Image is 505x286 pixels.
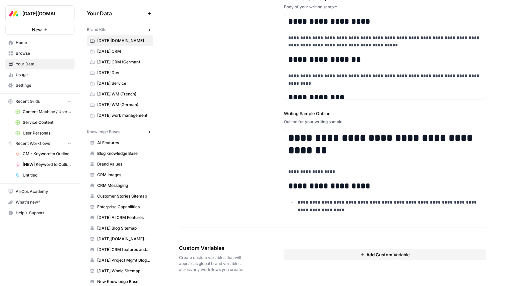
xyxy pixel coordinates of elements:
[5,69,74,80] a: Usage
[97,80,150,86] span: [DATE] Service
[87,89,153,99] a: [DATE] WM (French)
[12,170,74,181] a: Untitled
[87,129,120,135] span: Knowledge Bases
[15,140,50,147] span: Recent Workflows
[6,197,74,207] div: What's new?
[87,170,153,180] a: CRM Images
[87,212,153,223] a: [DATE] AI CRM Features
[284,119,486,125] div: Outline for your writing sample
[97,140,150,146] span: AI Features
[97,48,150,54] span: [DATE] CRM
[97,268,150,274] span: [DATE] Whole Sitemap
[87,110,153,121] a: [DATE] work management
[16,82,71,88] span: Settings
[97,279,150,285] span: New Knowledge Base
[5,208,74,218] button: Help + Support
[12,117,74,128] a: Service Content
[97,247,150,253] span: [DATE] CRM features and use cases
[87,159,153,170] a: Brand Values
[97,38,150,44] span: [DATE][DOMAIN_NAME]
[87,35,153,46] a: [DATE][DOMAIN_NAME]
[179,255,246,273] span: Create custom variables that will appear as global brand variables across any workflows you create.
[5,59,74,69] a: Your Data
[23,119,71,125] span: Service Content
[5,5,74,22] button: Workspace: Monday.com
[87,191,153,202] a: Customer Stories Sitemap
[97,161,150,167] span: Brand Values
[22,10,63,17] span: [DATE][DOMAIN_NAME]
[12,128,74,138] a: User Personas
[16,189,71,195] span: AirOps Academy
[97,172,150,178] span: CRM Images
[16,210,71,216] span: Help + Support
[97,236,150,242] span: [DATE][DOMAIN_NAME] AI offering
[284,249,486,260] button: Add Custom Variable
[87,137,153,148] a: AI Features
[5,37,74,48] a: Home
[284,110,486,117] label: Writing Sample Outline
[97,204,150,210] span: Enterprise Capabilities
[23,172,71,178] span: Untitled
[87,148,153,159] a: Blog knowledge Base
[12,159,74,170] a: [NEW] Keyword to Outline
[97,193,150,199] span: Customer Stories Sitemap
[5,197,74,208] button: What's new?
[97,70,150,76] span: [DATE] Dev
[87,223,153,234] a: [DATE] Blog Sitemap
[5,186,74,197] a: AirOps Academy
[97,112,150,118] span: [DATE] work management
[179,244,246,252] span: Custom Variables
[97,215,150,221] span: [DATE] AI CRM Features
[16,40,71,46] span: Home
[87,46,153,57] a: [DATE] CRM
[5,25,74,35] button: New
[16,50,71,56] span: Browse
[97,183,150,189] span: CRM Messaging
[12,149,74,159] a: CM - Keyword to Outline
[87,234,153,244] a: [DATE][DOMAIN_NAME] AI offering
[97,59,150,65] span: [DATE] CRM (German)
[5,48,74,59] a: Browse
[284,4,486,10] div: Body of your writing sample
[32,26,42,33] span: New
[23,130,71,136] span: User Personas
[87,266,153,276] a: [DATE] Whole Sitemap
[87,202,153,212] a: Enterprise Capabilities
[97,257,150,263] span: [DATE] Project Mgmt Blog Sitemap
[97,91,150,97] span: [DATE] WM (French)
[87,9,145,17] span: Your Data
[12,106,74,117] a: Content Machine / User Persona Content
[366,251,410,258] span: Add Custom Variable
[23,109,71,115] span: Content Machine / User Persona Content
[8,8,20,20] img: Monday.com Logo
[87,255,153,266] a: [DATE] Project Mgmt Blog Sitemap
[87,57,153,67] a: [DATE] CRM (German)
[97,225,150,231] span: [DATE] Blog Sitemap
[5,138,74,149] button: Recent Workflows
[97,102,150,108] span: [DATE] WM (German)
[87,78,153,89] a: [DATE] Service
[87,180,153,191] a: CRM Messaging
[87,67,153,78] a: [DATE] Dev
[23,151,71,157] span: CM - Keyword to Outline
[16,61,71,67] span: Your Data
[15,98,40,104] span: Recent Grids
[5,96,74,106] button: Recent Grids
[87,99,153,110] a: [DATE] WM (German)
[97,151,150,157] span: Blog knowledge Base
[5,80,74,91] a: Settings
[87,244,153,255] a: [DATE] CRM features and use cases
[23,162,71,168] span: [NEW] Keyword to Outline
[87,27,106,33] span: Brand Kits
[16,72,71,78] span: Usage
